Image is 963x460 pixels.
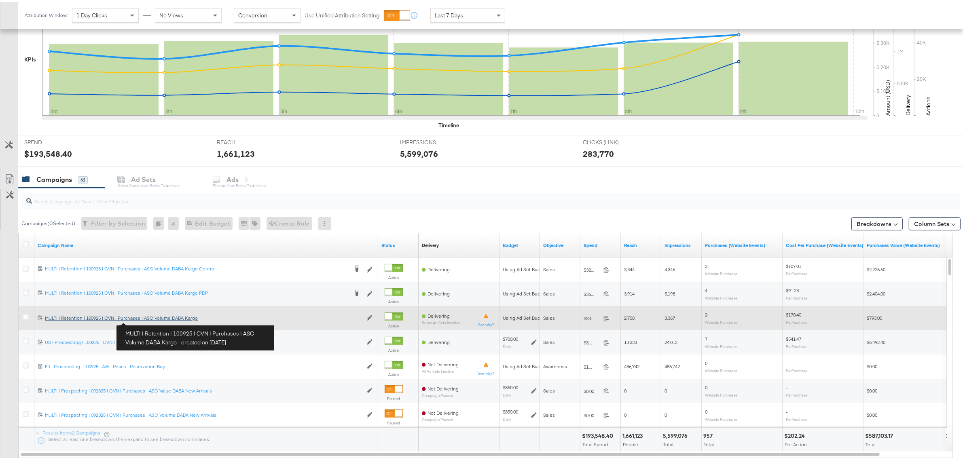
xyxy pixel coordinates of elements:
[884,78,891,114] text: Amount (USD)
[38,240,375,247] a: Your campaign name.
[543,264,555,270] span: Sales
[503,264,548,271] div: Using Ad Set Budget
[786,261,801,267] span: $107.01
[543,240,577,247] a: Your campaign's objective.
[45,288,348,296] a: MULTI | Retention | 100925 | CVN | Purchases | ASC Volume DABA Kargo PDP
[705,407,707,413] span: 0
[503,313,548,319] div: Using Ad Set Budget
[663,439,673,445] span: Total
[665,240,698,247] a: The number of times your ad was served. On mobile apps an ad is counted as served the first time ...
[24,54,36,61] div: KPIs
[24,11,68,16] div: Attribution Window:
[422,240,439,247] a: Reflects the ability of your Ad Campaign to achieve delivery based on ad states, schedule and bud...
[503,390,511,395] sub: Daily
[543,361,567,367] span: Awareness
[385,370,403,375] label: Active
[583,146,614,158] div: 283,770
[665,386,667,392] span: 0
[866,439,876,445] span: Total
[867,289,885,295] span: $2,404.00
[45,337,362,344] a: US | Prospecting | 100225 | CVN | Purchases | ASC Value DABA Jacket
[428,359,459,365] span: Not Delivering
[705,293,738,298] sub: Website Purchases
[867,264,885,270] span: $2,226.60
[422,416,459,420] sub: Campaign Paused
[45,386,362,392] div: MULTI | Prospecting | 092325 | CVN | Purchases | ASC Value DABA New Arrivals
[503,334,518,340] div: $700.00
[786,390,807,395] sub: Per Purchase
[217,137,278,144] span: REACH
[665,361,680,367] span: 486,742
[786,382,787,388] span: -
[45,264,348,272] a: MULTI | Retention | 100925 | CVN | Purchases | ASC Volume DABA Kargo Control
[503,415,511,420] sub: Daily
[503,407,518,413] div: $850.00
[543,313,555,319] span: Sales
[784,430,807,438] div: $202.24
[705,366,738,371] sub: Website Purchases
[786,415,807,420] sub: Per Purchase
[867,386,877,392] span: $0.00
[705,334,707,340] span: 7
[381,240,415,247] a: Shows the current state of your Ad Campaign.
[665,410,667,416] span: 0
[904,93,912,114] text: Delivery
[624,240,658,247] a: The number of people your ad was served to.
[705,358,707,364] span: 0
[665,264,675,270] span: 4,346
[543,337,555,343] span: Sales
[45,386,362,392] a: MULTI | Prospecting | 092325 | CVN | Purchases | ASC Value DABA New Arrivals
[786,240,864,247] a: The average cost for each purchase tracked by your Custom Audience pixel on your website after pe...
[624,264,635,270] span: 3,344
[45,288,348,294] div: MULTI | Retention | 100925 | CVN | Purchases | ASC Volume DABA Kargo PDP
[786,334,801,340] span: $541.47
[663,430,690,438] div: 5,599,076
[503,342,511,347] sub: Daily
[665,313,675,319] span: 3,367
[428,311,450,317] span: Delivering
[78,174,88,181] div: 62
[704,439,714,445] span: Total
[584,338,600,344] span: $3,790.32
[909,215,961,228] button: Column Sets
[785,439,807,445] span: Per Action
[543,289,555,295] span: Sales
[705,269,738,274] sub: Website Purchases
[786,342,807,347] sub: Per Purchase
[24,146,72,158] div: $193,548.40
[786,366,807,371] sub: Per Purchase
[623,439,638,445] span: People
[45,361,362,368] div: FR | Prospecting | 100925 | AW | Reach | Reservation Buy
[705,415,738,420] sub: Website Purchases
[543,410,555,416] span: Sales
[76,10,107,17] span: 1 Day Clicks
[705,261,707,267] span: 3
[45,313,362,320] a: MULTI | Retention | 100925 | CVN | Purchases | ASC Volume DABA Kargo
[503,240,537,247] a: The maximum amount you're willing to spend on your ads, on average each day or over the lifetime ...
[385,297,403,302] label: Active
[851,215,903,228] button: Breakdowns
[705,342,738,347] sub: Website Purchases
[503,382,518,389] div: $850.00
[867,240,941,247] a: The total value of the purchase actions tracked by your Custom Audience pixel on your website aft...
[583,137,644,144] span: CLICKS (LINK)
[786,407,787,413] span: -
[428,337,450,343] span: Delivering
[428,289,450,295] span: Delivering
[665,289,675,295] span: 5,198
[24,137,85,144] span: SPEND
[439,120,459,127] div: Timeline
[867,410,877,416] span: $0.00
[786,310,801,316] span: $170.40
[400,146,438,158] div: 5,599,076
[786,285,799,291] span: $91.23
[705,390,738,395] sub: Website Purchases
[435,10,463,17] span: Last 7 Days
[624,361,639,367] span: 486,742
[705,382,707,388] span: 0
[422,391,459,396] sub: Campaign Paused
[153,215,168,228] div: 0
[867,313,882,319] span: $793.00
